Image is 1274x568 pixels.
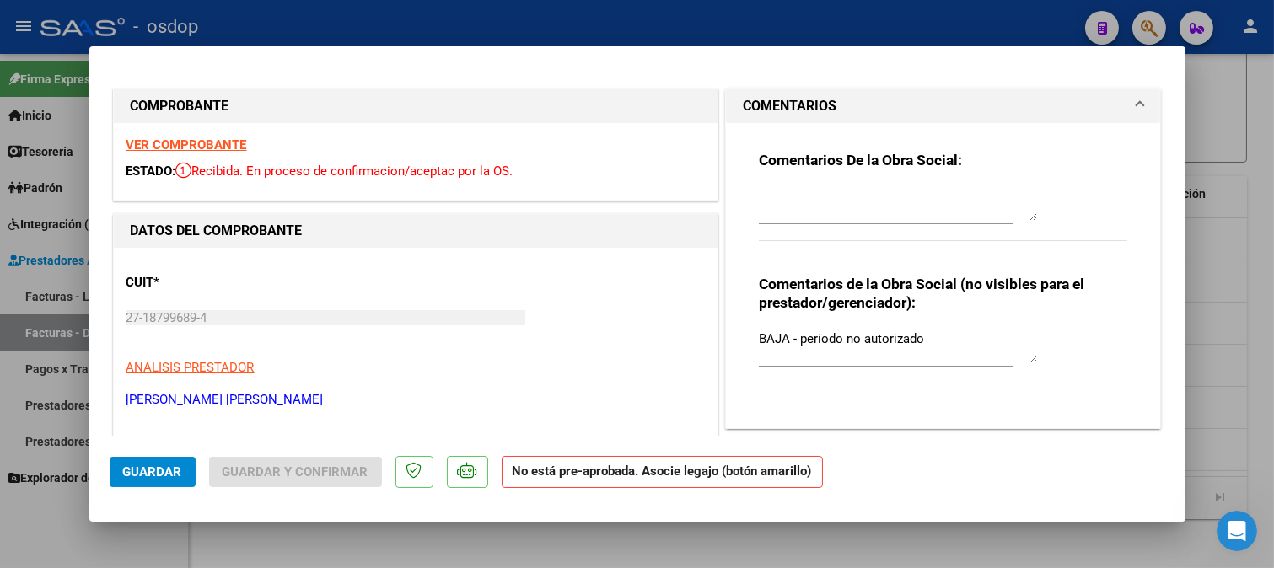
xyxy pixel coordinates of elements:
button: Guardar y Confirmar [209,457,382,487]
h1: COMENTARIOS [743,96,836,116]
div: COMENTARIOS [726,123,1161,428]
button: Selector de emoji [53,439,67,453]
span: ANALISIS PRESTADOR [126,360,255,375]
strong: COMPROBANTE [131,98,229,114]
strong: Comentarios de la Obra Social (no visibles para el prestador/gerenciador): [759,276,1084,311]
iframe: Intercom live chat [1217,511,1257,551]
div: Cerrar [296,7,326,37]
div: Entiendo perfectamente! que tengas lindo díaAdd reaction [13,382,277,435]
span: Recibida. En proceso de confirmacion/aceptac por la OS. [176,163,513,179]
div: Ludmila dice… [13,166,324,265]
button: Inicio [264,7,296,39]
button: Selector de gif [80,439,94,453]
p: Activo en los últimos 15m [82,21,223,38]
div: Ludmila dice… [13,382,324,472]
strong: DATOS DEL COMPROBANTE [131,222,303,238]
mat-expansion-panel-header: COMENTARIOS [726,89,1161,123]
div: Profile image for Ludmila [48,9,75,36]
strong: No está pre-aprobada. Asocie legajo (botón amarillo) [502,456,823,489]
h1: [PERSON_NAME] [82,8,191,21]
span: Guardar [123,464,182,480]
strong: Comentarios De la Obra Social: [759,152,962,169]
div: Por el momento no puedo realizarlo, voy a derivarlo a sistemas y te mantengo al tanto cuando me d... [13,166,277,252]
button: Start recording [107,439,121,453]
div: Claudio dice… [13,16,324,165]
span: ESTADO: [126,163,176,179]
div: Ok, si por favor. tengan presente que bajar de manera manual esos archivos, implica tiempo de tra... [61,265,324,368]
div: Entiendo que de la manera que se realiza desde el Link, es hacerlo manualmente. Podrán Uds. bajar... [61,16,324,152]
div: Claudio dice… [13,265,324,382]
span: Guardar y Confirmar [223,464,368,480]
div: Ok, si por favor. tengan presente que bajar de manera manual esos archivos, implica tiempo de tra... [74,276,310,358]
a: VER COMPROBANTE [126,137,247,153]
div: Entiendo que de la manera que se realiza desde el Link, es hacerlo manualmente. Podrán Uds. bajar... [74,26,310,142]
p: Area destinado * [126,434,300,453]
button: go back [11,7,43,39]
textarea: Escribe un mensaje... [14,404,323,432]
p: [PERSON_NAME] [PERSON_NAME] [126,390,705,410]
button: Guardar [110,457,196,487]
p: CUIT [126,273,300,292]
div: Entiendo perfectamente! que tengas lindo día [27,392,263,425]
button: Enviar un mensaje… [289,432,316,459]
button: Adjuntar un archivo [26,439,40,453]
div: Por el momento no puedo realizarlo, voy a derivarlo a sistemas y te mantengo al tanto cuando me d... [27,176,263,242]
